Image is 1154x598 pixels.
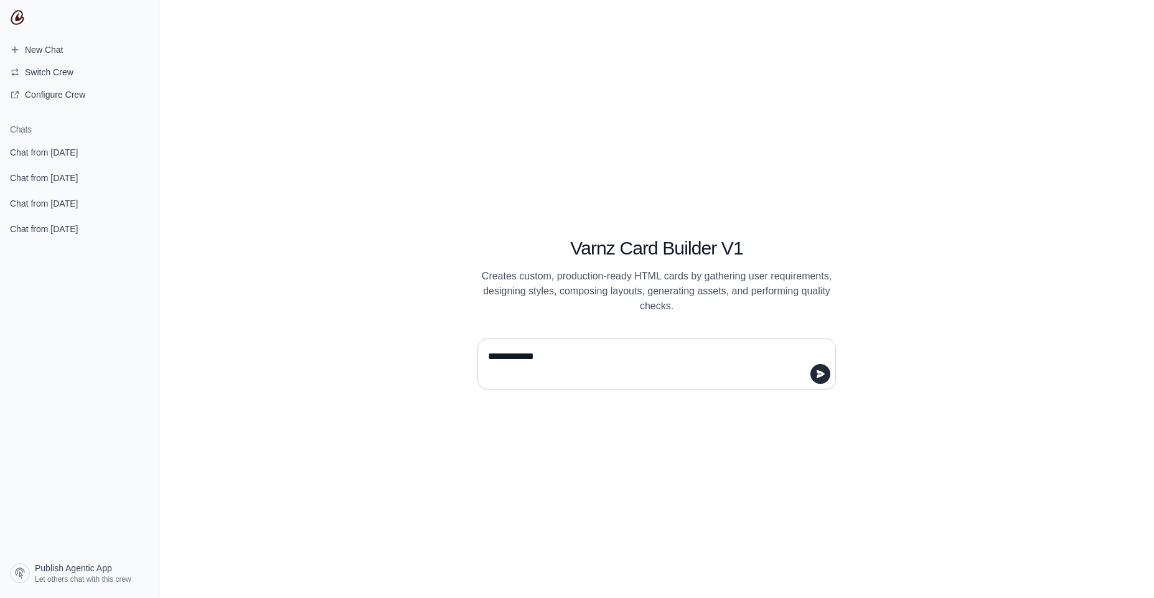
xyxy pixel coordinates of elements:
span: Configure Crew [25,88,85,101]
span: Switch Crew [25,66,73,78]
p: Creates custom, production-ready HTML cards by gathering user requirements, designing styles, com... [477,269,836,314]
a: Publish Agentic App Let others chat with this crew [5,558,154,588]
iframe: Chat Widget [1092,538,1154,598]
span: New Chat [25,44,63,56]
a: New Chat [5,40,154,60]
span: Chat from [DATE] [10,223,78,235]
button: Switch Crew [5,62,154,82]
a: Configure Crew [5,85,154,105]
a: Chat from [DATE] [5,217,154,240]
img: CrewAI Logo [10,10,25,25]
span: Publish Agentic App [35,562,112,574]
h1: Varnz Card Builder V1 [477,237,836,259]
span: Let others chat with this crew [35,574,131,584]
a: Chat from [DATE] [5,141,154,164]
span: Chat from [DATE] [10,197,78,210]
a: Chat from [DATE] [5,192,154,215]
span: Chat from [DATE] [10,146,78,159]
span: Chat from [DATE] [10,172,78,184]
a: Chat from [DATE] [5,166,154,189]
